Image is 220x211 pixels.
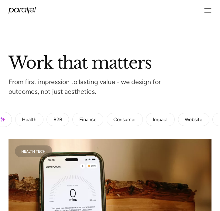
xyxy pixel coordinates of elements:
p: From first impression to lasting value - we design for outcomes, not just aesthetics. [9,80,179,94]
div: Consumer [113,118,136,121]
h2: Work that matters [9,55,212,69]
div: menu [204,5,211,15]
div: Health Tech [21,150,46,153]
div: Health [22,118,36,121]
div: Website [185,118,202,121]
div: Finance [79,118,97,121]
div: Impact [153,118,168,121]
a: home [9,7,36,14]
div: B2B [53,118,62,121]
